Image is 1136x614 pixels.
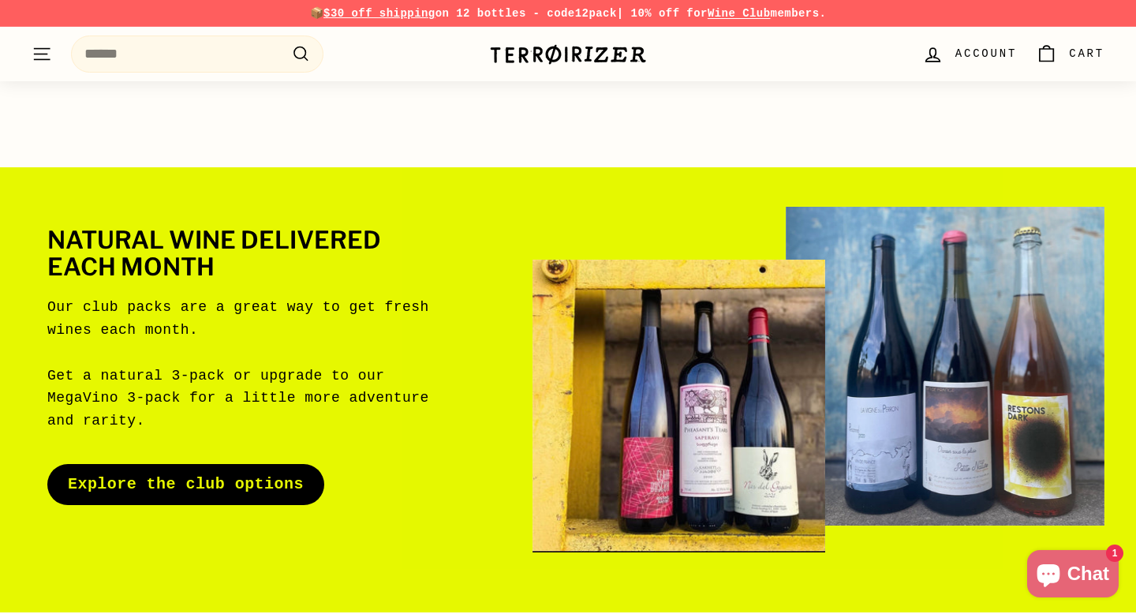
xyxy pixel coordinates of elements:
[32,5,1104,22] p: 📦 on 12 bottles - code | 10% off for members.
[47,464,324,505] a: Explore the club options
[708,7,771,20] a: Wine Club
[955,45,1017,62] span: Account
[47,296,446,432] p: Our club packs are a great way to get fresh wines each month. Get a natural 3-pack or upgrade to ...
[1069,45,1104,62] span: Cart
[913,31,1026,77] a: Account
[575,7,617,20] strong: 12pack
[1026,31,1114,77] a: Cart
[1022,550,1123,601] inbox-online-store-chat: Shopify online store chat
[323,7,435,20] span: $30 off shipping
[47,227,446,280] h2: Natural wine delivered each month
